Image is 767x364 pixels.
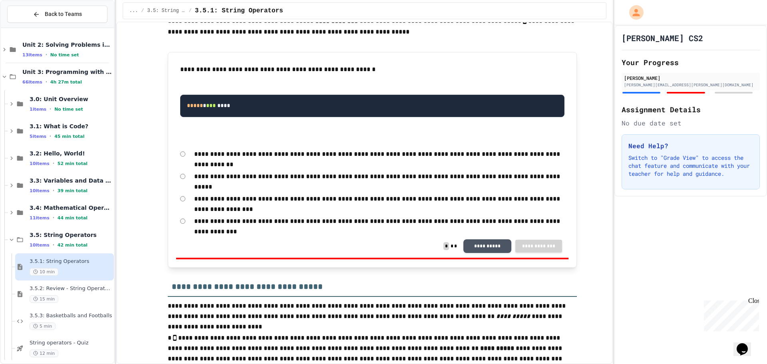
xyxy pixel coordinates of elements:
span: 44 min total [58,215,87,221]
span: / [189,8,192,14]
div: My Account [621,3,646,22]
span: 10 items [30,161,50,166]
span: • [53,160,54,167]
span: 3.5.1: String Operators [195,6,283,16]
span: 66 items [22,80,42,85]
span: 3.3: Variables and Data Types [30,177,112,184]
span: 42 min total [58,243,87,248]
div: [PERSON_NAME] [624,74,757,82]
span: 1 items [30,107,46,112]
div: Chat with us now!Close [3,3,55,51]
span: 10 min [30,268,58,276]
span: • [46,52,47,58]
h2: Assignment Details [622,104,760,115]
span: 12 min [30,350,58,357]
span: / [141,8,144,14]
h2: Your Progress [622,57,760,68]
span: 3.0: Unit Overview [30,95,112,103]
span: 45 min total [54,134,84,139]
span: String operators - Quiz [30,340,112,346]
p: Switch to "Grade View" to access the chat feature and communicate with your teacher for help and ... [628,154,753,178]
h3: Need Help? [628,141,753,151]
h1: [PERSON_NAME] CS2 [622,32,703,44]
span: 39 min total [58,188,87,193]
span: 10 items [30,188,50,193]
span: 3.5.1: String Operators [30,258,112,265]
iframe: chat widget [701,297,759,331]
span: No time set [54,107,83,112]
span: 5 items [30,134,46,139]
span: • [50,133,51,139]
span: 15 min [30,295,58,303]
span: 3.5: String Operators [30,231,112,239]
span: • [46,79,47,85]
span: 3.1: What is Code? [30,123,112,130]
span: 3.5.2: Review - String Operators [30,285,112,292]
span: 52 min total [58,161,87,166]
div: No due date set [622,118,760,128]
span: No time set [50,52,79,58]
span: 3.2: Hello, World! [30,150,112,157]
span: • [53,187,54,194]
span: • [53,242,54,248]
span: • [53,215,54,221]
span: 10 items [30,243,50,248]
span: 4h 27m total [50,80,82,85]
span: • [50,106,51,112]
span: 11 items [30,215,50,221]
span: 5 min [30,322,56,330]
iframe: chat widget [733,332,759,356]
div: [PERSON_NAME][EMAIL_ADDRESS][PERSON_NAME][DOMAIN_NAME] [624,82,757,88]
span: 3.4: Mathematical Operators [30,204,112,211]
span: 13 items [22,52,42,58]
span: 3.5: String Operators [147,8,186,14]
span: Back to Teams [45,10,82,18]
span: ... [129,8,138,14]
span: 3.5.3: Basketballs and Footballs [30,312,112,319]
span: Unit 3: Programming with Python [22,68,112,76]
span: Unit 2: Solving Problems in Computer Science [22,41,112,48]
